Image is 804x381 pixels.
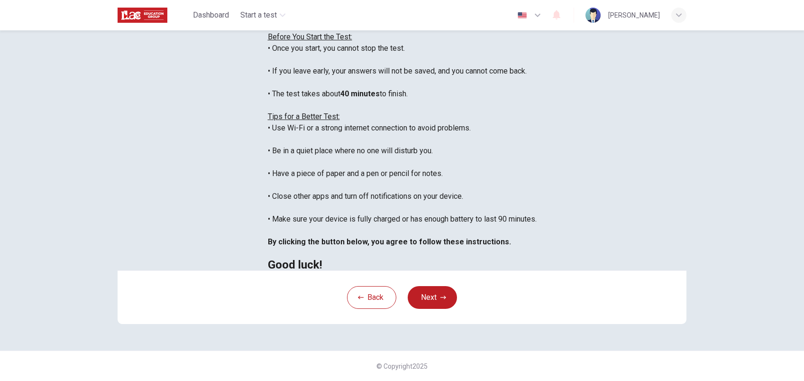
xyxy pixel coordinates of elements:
[268,237,511,246] b: By clicking the button below, you agree to follow these instructions.
[376,362,428,370] span: © Copyright 2025
[585,8,601,23] img: Profile picture
[118,6,167,25] img: ILAC logo
[268,32,352,41] u: Before You Start the Test:
[118,6,189,25] a: ILAC logo
[240,9,277,21] span: Start a test
[237,7,289,24] button: Start a test
[608,9,660,21] div: [PERSON_NAME]
[347,286,396,309] button: Back
[268,9,537,270] div: You are about to start a . • Once you start, you cannot stop the test. • If you leave early, your...
[268,112,340,121] u: Tips for a Better Test:
[193,9,229,21] span: Dashboard
[189,7,233,24] button: Dashboard
[340,89,380,98] b: 40 minutes
[516,12,528,19] img: en
[408,286,457,309] button: Next
[268,259,537,270] h2: Good luck!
